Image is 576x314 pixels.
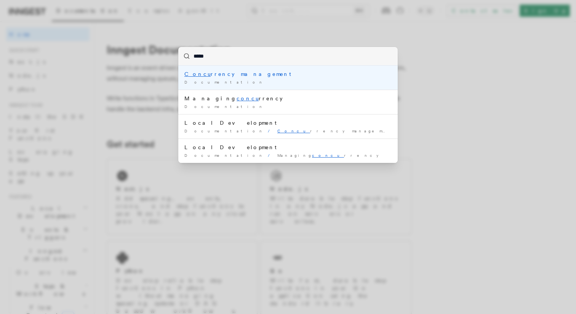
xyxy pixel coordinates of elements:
[184,80,265,84] span: Documentation
[184,143,392,151] div: Local Development
[312,153,344,158] mark: concu
[277,129,310,133] mark: Concu
[277,153,379,158] span: Managing rrency
[184,95,392,102] div: Managing rrency
[184,104,265,109] span: Documentation
[268,129,274,133] span: /
[184,70,392,78] div: rrency management
[184,71,211,77] mark: Concu
[237,95,259,101] mark: concu
[184,153,265,158] span: Documentation
[277,129,402,133] span: rrency management
[268,153,274,158] span: /
[184,119,392,127] div: Local Development
[184,129,265,133] span: Documentation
